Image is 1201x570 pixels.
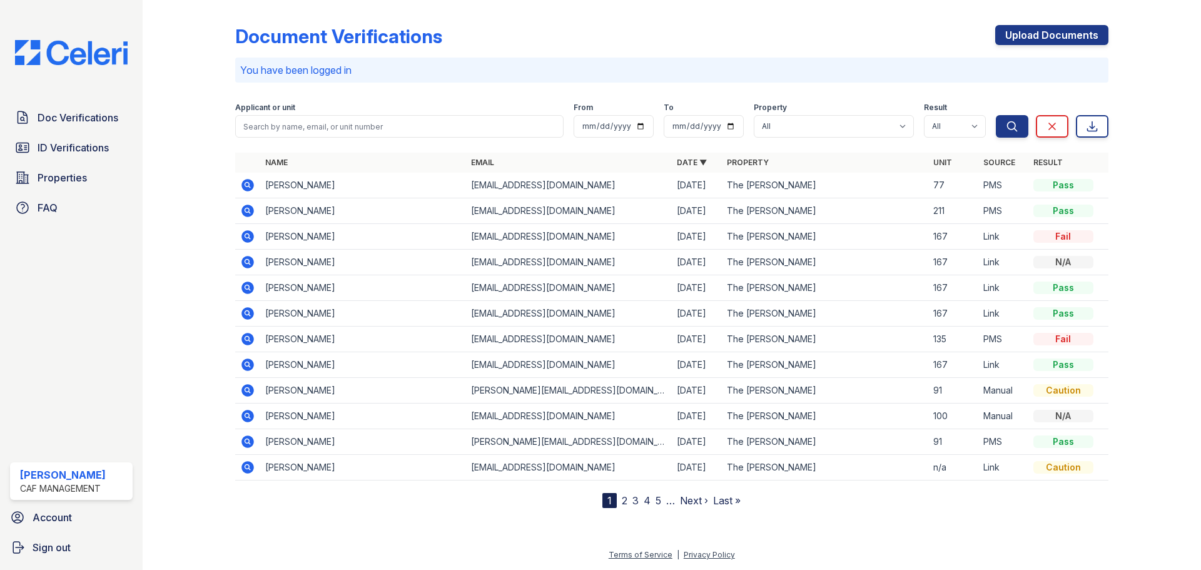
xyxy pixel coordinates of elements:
[38,170,87,185] span: Properties
[727,158,769,167] a: Property
[672,198,722,224] td: [DATE]
[609,550,672,559] a: Terms of Service
[471,158,494,167] a: Email
[666,493,675,508] span: …
[235,25,442,48] div: Document Verifications
[260,173,466,198] td: [PERSON_NAME]
[466,404,672,429] td: [EMAIL_ADDRESS][DOMAIN_NAME]
[466,250,672,275] td: [EMAIL_ADDRESS][DOMAIN_NAME]
[722,275,928,301] td: The [PERSON_NAME]
[978,404,1028,429] td: Manual
[928,224,978,250] td: 167
[10,105,133,130] a: Doc Verifications
[265,158,288,167] a: Name
[1033,359,1093,371] div: Pass
[722,173,928,198] td: The [PERSON_NAME]
[928,404,978,429] td: 100
[754,103,787,113] label: Property
[260,352,466,378] td: [PERSON_NAME]
[722,404,928,429] td: The [PERSON_NAME]
[260,198,466,224] td: [PERSON_NAME]
[5,535,138,560] a: Sign out
[722,250,928,275] td: The [PERSON_NAME]
[466,352,672,378] td: [EMAIL_ADDRESS][DOMAIN_NAME]
[20,482,106,495] div: CAF Management
[978,250,1028,275] td: Link
[466,224,672,250] td: [EMAIL_ADDRESS][DOMAIN_NAME]
[1033,282,1093,294] div: Pass
[260,224,466,250] td: [PERSON_NAME]
[672,173,722,198] td: [DATE]
[1033,179,1093,191] div: Pass
[5,40,138,65] img: CE_Logo_Blue-a8612792a0a2168367f1c8372b55b34899dd931a85d93a1a3d3e32e68fde9ad4.png
[1033,205,1093,217] div: Pass
[260,275,466,301] td: [PERSON_NAME]
[672,301,722,327] td: [DATE]
[664,103,674,113] label: To
[466,327,672,352] td: [EMAIL_ADDRESS][DOMAIN_NAME]
[978,224,1028,250] td: Link
[5,505,138,530] a: Account
[684,550,735,559] a: Privacy Policy
[722,301,928,327] td: The [PERSON_NAME]
[672,404,722,429] td: [DATE]
[1033,461,1093,474] div: Caution
[928,455,978,481] td: n/a
[978,275,1028,301] td: Link
[978,352,1028,378] td: Link
[466,173,672,198] td: [EMAIL_ADDRESS][DOMAIN_NAME]
[1033,230,1093,243] div: Fail
[995,25,1108,45] a: Upload Documents
[722,224,928,250] td: The [PERSON_NAME]
[1033,333,1093,345] div: Fail
[978,455,1028,481] td: Link
[466,301,672,327] td: [EMAIL_ADDRESS][DOMAIN_NAME]
[1033,410,1093,422] div: N/A
[38,200,58,215] span: FAQ
[978,327,1028,352] td: PMS
[928,327,978,352] td: 135
[1033,435,1093,448] div: Pass
[260,301,466,327] td: [PERSON_NAME]
[928,378,978,404] td: 91
[1033,256,1093,268] div: N/A
[713,494,741,507] a: Last »
[33,510,72,525] span: Account
[677,158,707,167] a: Date ▼
[924,103,947,113] label: Result
[978,301,1028,327] td: Link
[10,165,133,190] a: Properties
[240,63,1103,78] p: You have been logged in
[260,455,466,481] td: [PERSON_NAME]
[677,550,679,559] div: |
[10,195,133,220] a: FAQ
[33,540,71,555] span: Sign out
[928,250,978,275] td: 167
[466,198,672,224] td: [EMAIL_ADDRESS][DOMAIN_NAME]
[1033,307,1093,320] div: Pass
[672,455,722,481] td: [DATE]
[235,115,564,138] input: Search by name, email, or unit number
[983,158,1015,167] a: Source
[38,140,109,155] span: ID Verifications
[466,378,672,404] td: [PERSON_NAME][EMAIL_ADDRESS][DOMAIN_NAME]
[978,198,1028,224] td: PMS
[928,198,978,224] td: 211
[933,158,952,167] a: Unit
[722,352,928,378] td: The [PERSON_NAME]
[466,429,672,455] td: [PERSON_NAME][EMAIL_ADDRESS][DOMAIN_NAME]
[978,429,1028,455] td: PMS
[20,467,106,482] div: [PERSON_NAME]
[1033,158,1063,167] a: Result
[672,250,722,275] td: [DATE]
[928,429,978,455] td: 91
[260,404,466,429] td: [PERSON_NAME]
[928,173,978,198] td: 77
[722,455,928,481] td: The [PERSON_NAME]
[466,275,672,301] td: [EMAIL_ADDRESS][DOMAIN_NAME]
[574,103,593,113] label: From
[644,494,651,507] a: 4
[672,275,722,301] td: [DATE]
[928,352,978,378] td: 167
